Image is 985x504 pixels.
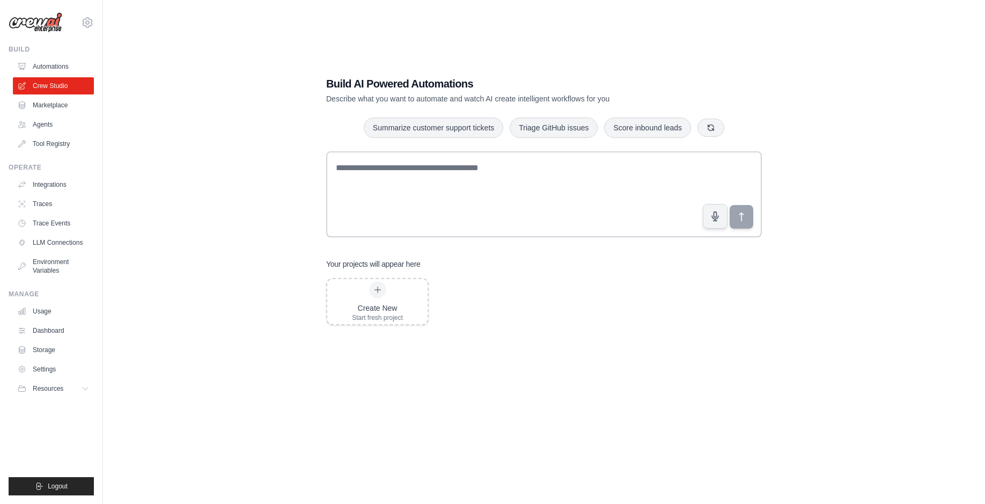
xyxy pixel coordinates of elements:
[33,384,63,393] span: Resources
[13,361,94,378] a: Settings
[9,45,94,54] div: Build
[13,116,94,133] a: Agents
[13,97,94,114] a: Marketplace
[352,303,403,313] div: Create New
[13,135,94,152] a: Tool Registry
[13,195,94,213] a: Traces
[9,290,94,298] div: Manage
[9,163,94,172] div: Operate
[352,313,403,322] div: Start fresh project
[364,118,503,138] button: Summarize customer support tickets
[9,477,94,495] button: Logout
[13,322,94,339] a: Dashboard
[326,93,687,104] p: Describe what you want to automate and watch AI create intelligent workflows for you
[13,234,94,251] a: LLM Connections
[13,380,94,397] button: Resources
[326,259,421,269] h3: Your projects will appear here
[13,341,94,359] a: Storage
[13,253,94,279] a: Environment Variables
[13,215,94,232] a: Trace Events
[13,176,94,193] a: Integrations
[48,482,68,491] span: Logout
[13,303,94,320] a: Usage
[326,76,687,91] h1: Build AI Powered Automations
[13,58,94,75] a: Automations
[510,118,598,138] button: Triage GitHub issues
[13,77,94,94] a: Crew Studio
[697,119,724,137] button: Get new suggestions
[604,118,691,138] button: Score inbound leads
[703,204,727,229] button: Click to speak your automation idea
[9,12,62,33] img: Logo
